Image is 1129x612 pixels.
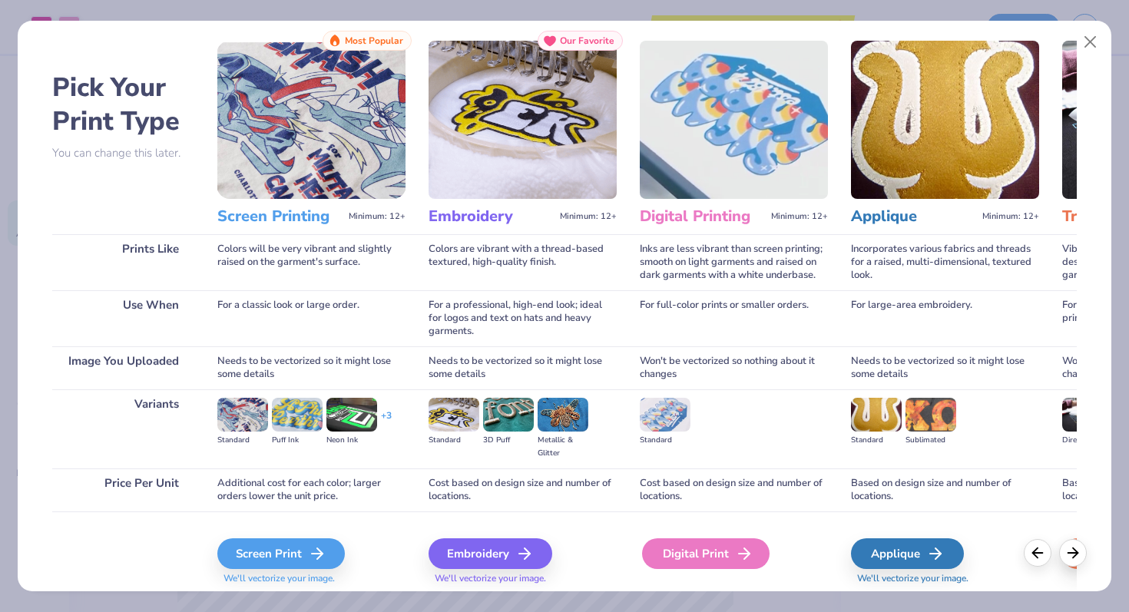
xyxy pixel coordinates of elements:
[326,398,377,432] img: Neon Ink
[429,290,617,346] div: For a professional, high-end look; ideal for logos and text on hats and heavy garments.
[560,35,614,46] span: Our Favorite
[217,434,268,447] div: Standard
[851,538,964,569] div: Applique
[217,346,406,389] div: Needs to be vectorized so it might lose some details
[906,398,956,432] img: Sublimated
[640,434,690,447] div: Standard
[642,538,770,569] div: Digital Print
[217,572,406,585] span: We'll vectorize your image.
[851,398,902,432] img: Standard
[429,468,617,511] div: Cost based on design size and number of locations.
[429,234,617,290] div: Colors are vibrant with a thread-based textured, high-quality finish.
[640,41,828,199] img: Digital Printing
[217,207,343,227] h3: Screen Printing
[349,211,406,222] span: Minimum: 12+
[217,290,406,346] div: For a classic look or large order.
[429,398,479,432] img: Standard
[429,207,554,227] h3: Embroidery
[429,346,617,389] div: Needs to be vectorized so it might lose some details
[52,147,194,160] p: You can change this later.
[1076,28,1105,57] button: Close
[217,41,406,199] img: Screen Printing
[851,234,1039,290] div: Incorporates various fabrics and threads for a raised, multi-dimensional, textured look.
[345,35,403,46] span: Most Popular
[538,398,588,432] img: Metallic & Glitter
[381,409,392,435] div: + 3
[429,434,479,447] div: Standard
[640,207,765,227] h3: Digital Printing
[640,234,828,290] div: Inks are less vibrant than screen printing; smooth on light garments and raised on dark garments ...
[851,572,1039,585] span: We'll vectorize your image.
[483,434,534,447] div: 3D Puff
[217,538,345,569] div: Screen Print
[640,290,828,346] div: For full-color prints or smaller orders.
[851,290,1039,346] div: For large-area embroidery.
[851,346,1039,389] div: Needs to be vectorized so it might lose some details
[52,71,194,138] h2: Pick Your Print Type
[982,211,1039,222] span: Minimum: 12+
[272,434,323,447] div: Puff Ink
[640,346,828,389] div: Won't be vectorized so nothing about it changes
[272,398,323,432] img: Puff Ink
[52,468,194,511] div: Price Per Unit
[326,434,377,447] div: Neon Ink
[429,538,552,569] div: Embroidery
[640,468,828,511] div: Cost based on design size and number of locations.
[217,468,406,511] div: Additional cost for each color; larger orders lower the unit price.
[1062,434,1113,447] div: Direct-to-film
[771,211,828,222] span: Minimum: 12+
[640,398,690,432] img: Standard
[52,290,194,346] div: Use When
[851,434,902,447] div: Standard
[538,434,588,460] div: Metallic & Glitter
[851,41,1039,199] img: Applique
[906,434,956,447] div: Sublimated
[52,346,194,389] div: Image You Uploaded
[217,234,406,290] div: Colors will be very vibrant and slightly raised on the garment's surface.
[217,398,268,432] img: Standard
[429,572,617,585] span: We'll vectorize your image.
[1062,398,1113,432] img: Direct-to-film
[483,398,534,432] img: 3D Puff
[851,207,976,227] h3: Applique
[429,41,617,199] img: Embroidery
[560,211,617,222] span: Minimum: 12+
[52,234,194,290] div: Prints Like
[851,468,1039,511] div: Based on design size and number of locations.
[52,389,194,468] div: Variants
